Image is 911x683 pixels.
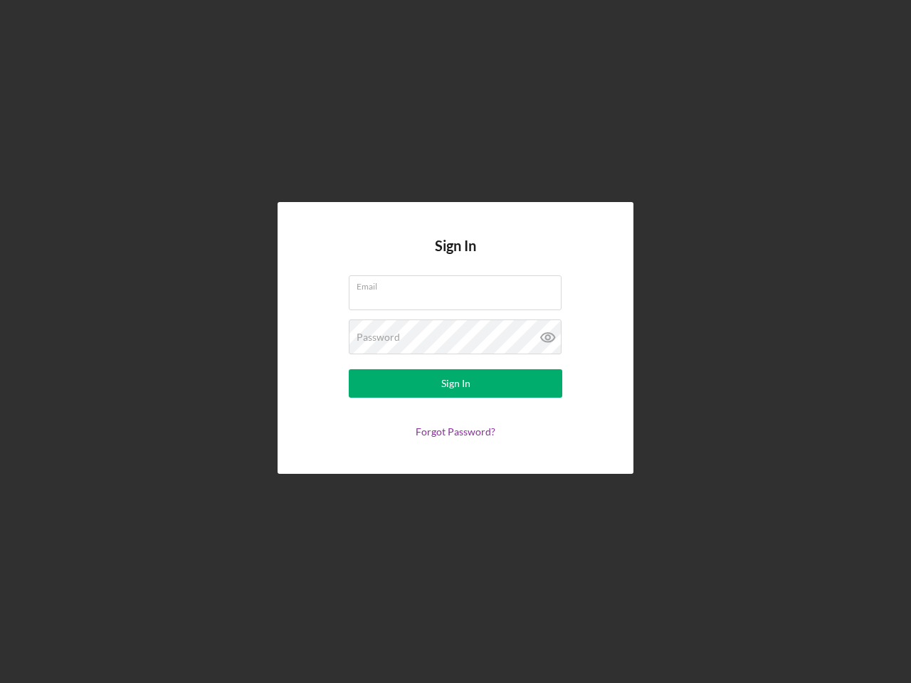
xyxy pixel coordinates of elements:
[349,369,562,398] button: Sign In
[357,332,400,343] label: Password
[435,238,476,275] h4: Sign In
[357,276,562,292] label: Email
[416,425,495,438] a: Forgot Password?
[441,369,470,398] div: Sign In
